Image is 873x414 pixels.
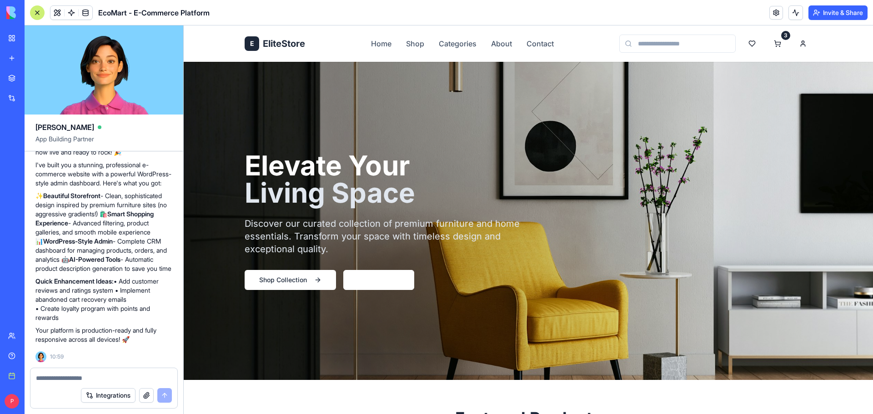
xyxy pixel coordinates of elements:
[35,351,46,362] img: Ella_00000_wcx2te.png
[35,191,172,273] p: ✨ - Clean, sophisticated design inspired by premium furniture sites (no aggressive gradients!) 🛍️...
[35,277,172,322] p: • Add customer reviews and ratings system • Implement abandoned cart recovery emails • Create loy...
[35,160,172,188] p: I've built you a stunning, professional e-commerce website with a powerful WordPress-style admin ...
[35,326,172,344] p: Your platform is production-ready and fully responsive across all devices! 🚀
[61,154,366,181] span: Living Space
[43,192,100,200] strong: Beautiful Storefront
[6,6,63,19] img: logo
[61,192,366,230] p: Discover our curated collection of premium furniture and home essentials. Transform your space wi...
[69,255,120,263] strong: AI-Powered Tools
[585,9,603,27] button: 3
[61,244,152,264] button: Shop Collection
[35,135,172,151] span: App Building Partner
[187,13,208,24] a: Home
[35,277,114,285] strong: Quick Enhancement Ideas:
[79,12,121,25] span: EliteStore
[808,5,868,20] button: Invite & Share
[343,13,370,24] a: Contact
[222,13,241,24] a: Shop
[61,384,628,402] h2: Featured Products
[50,353,64,360] span: 10:59
[81,388,135,403] button: Integrations
[61,126,366,181] h1: Elevate Your
[61,11,121,25] a: EEliteStore
[66,14,70,23] span: E
[255,13,293,24] a: Categories
[160,244,231,264] button: View Catalog
[43,237,113,245] strong: WordPress-Style Admin
[5,394,19,409] span: P
[98,7,210,18] span: EcoMart - E-Commerce Platform
[307,13,328,24] a: About
[597,5,607,15] div: 3
[35,122,94,133] span: [PERSON_NAME]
